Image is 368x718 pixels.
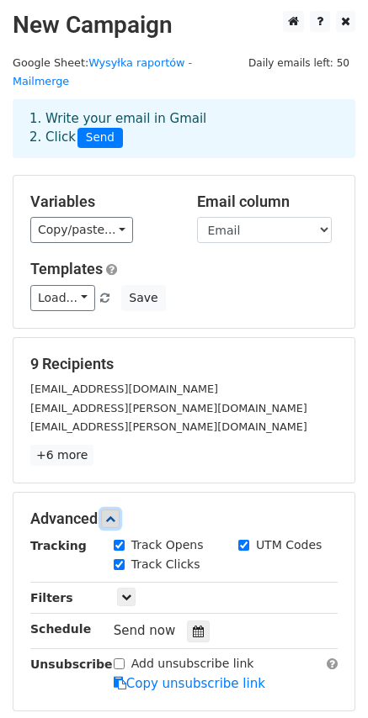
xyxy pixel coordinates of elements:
[131,536,204,554] label: Track Opens
[114,676,265,691] a: Copy unsubscribe link
[77,128,123,148] span: Send
[30,657,113,671] strong: Unsubscribe
[243,54,355,72] span: Daily emails left: 50
[131,655,254,673] label: Add unsubscribe link
[30,420,307,433] small: [EMAIL_ADDRESS][PERSON_NAME][DOMAIN_NAME]
[30,355,338,373] h5: 9 Recipients
[284,637,368,718] iframe: Chat Widget
[30,193,172,211] h5: Variables
[30,285,95,311] a: Load...
[30,383,218,395] small: [EMAIL_ADDRESS][DOMAIN_NAME]
[30,402,307,414] small: [EMAIL_ADDRESS][PERSON_NAME][DOMAIN_NAME]
[197,193,339,211] h5: Email column
[114,623,176,638] span: Send now
[13,56,192,88] small: Google Sheet:
[131,556,200,573] label: Track Clicks
[30,591,73,604] strong: Filters
[13,56,192,88] a: Wysyłka raportów - Mailmerge
[256,536,322,554] label: UTM Codes
[30,445,93,466] a: +6 more
[30,260,103,277] a: Templates
[121,285,165,311] button: Save
[30,509,338,528] h5: Advanced
[17,109,351,148] div: 1. Write your email in Gmail 2. Click
[13,11,355,40] h2: New Campaign
[284,637,368,718] div: Widżet czatu
[243,56,355,69] a: Daily emails left: 50
[30,622,91,636] strong: Schedule
[30,539,87,552] strong: Tracking
[30,217,133,243] a: Copy/paste...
